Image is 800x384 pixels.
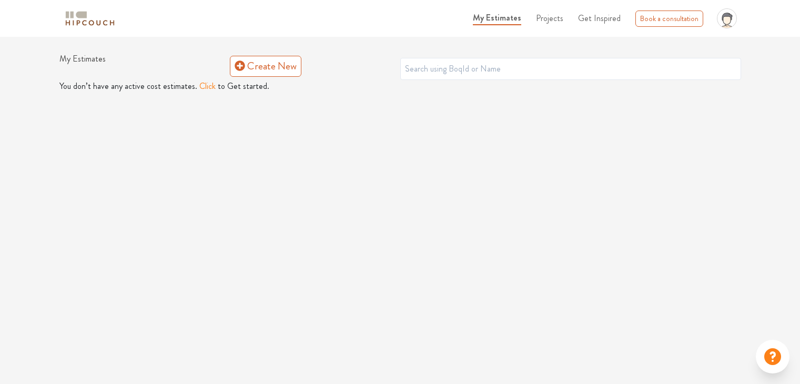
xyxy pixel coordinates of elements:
[578,12,621,24] span: Get Inspired
[230,56,301,77] a: Create New
[64,9,116,28] img: logo-horizontal.svg
[59,80,741,93] p: You don’t have any active cost estimates. to Get started.
[199,80,216,93] button: Click
[635,11,703,27] div: Book a consultation
[59,54,230,78] h1: My Estimates
[536,12,563,24] span: Projects
[473,12,521,24] span: My Estimates
[64,7,116,31] span: logo-horizontal.svg
[400,58,741,80] input: Search using BoqId or Name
